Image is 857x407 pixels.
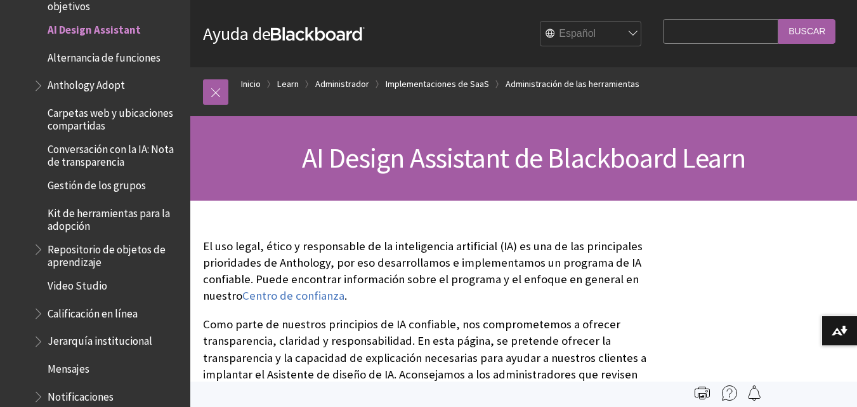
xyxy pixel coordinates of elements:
[506,76,639,92] a: Administración de las herramientas
[48,331,152,348] span: Jerarquía institucional
[695,385,710,401] img: Print
[48,303,138,320] span: Calificación en línea
[302,140,746,175] span: AI Design Assistant de Blackboard Learn
[241,76,261,92] a: Inicio
[48,138,181,168] span: Conversación con la IA: Nota de transparencia
[386,76,489,92] a: Implementaciones de SaaS
[48,203,181,232] span: Kit de herramientas para la adopción
[242,288,344,304] a: Centro de confianza
[48,358,89,375] span: Mensajes
[48,19,141,36] span: AI Design Assistant
[203,238,657,305] p: El uso legal, ético y responsable de la inteligencia artificial (IA) es una de las principales pr...
[48,175,146,192] span: Gestión de los grupos
[778,19,835,44] input: Buscar
[48,275,107,292] span: Video Studio
[48,47,160,64] span: Alternancia de funciones
[48,386,114,403] span: Notificaciones
[48,102,181,132] span: Carpetas web y ubicaciones compartidas
[48,75,125,92] span: Anthology Adopt
[271,27,365,41] strong: Blackboard
[203,22,365,45] a: Ayuda deBlackboard
[315,76,369,92] a: Administrador
[48,239,181,269] span: Repositorio de objetos de aprendizaje
[540,22,642,47] select: Site Language Selector
[747,385,762,401] img: Follow this page
[277,76,299,92] a: Learn
[722,385,737,401] img: More help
